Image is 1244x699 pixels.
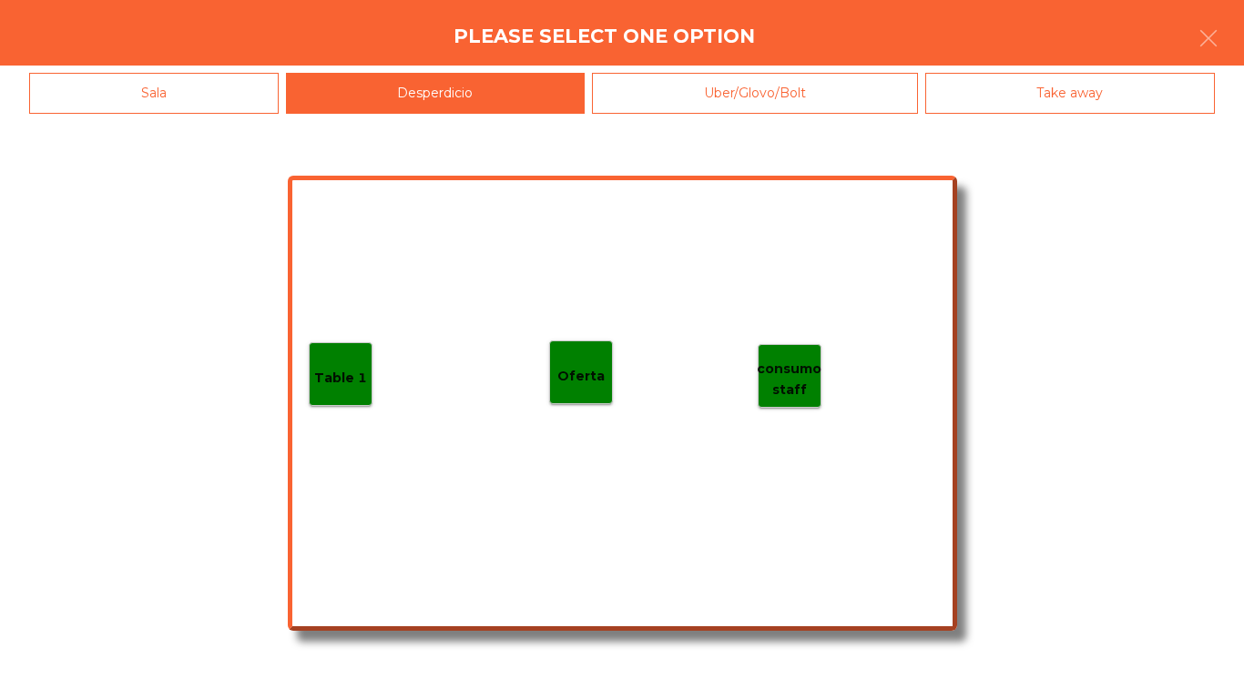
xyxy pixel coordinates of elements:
div: Uber/Glovo/Bolt [592,73,918,114]
p: Table 1 [314,368,367,389]
div: Take away [925,73,1216,114]
h4: Please select one option [454,23,755,50]
p: Oferta [557,366,605,387]
div: Sala [29,73,279,114]
div: Desperdicio [286,73,586,114]
p: consumo staff [757,359,821,400]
